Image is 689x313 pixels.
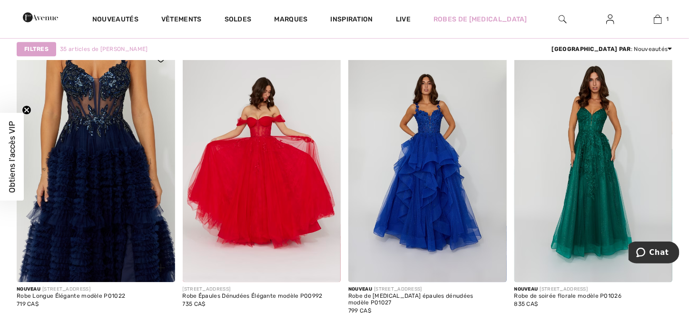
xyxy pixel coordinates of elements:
div: [STREET_ADDRESS] [183,286,323,293]
div: Robe Épaules Dénudées Élégante modèle P00992 [183,293,323,300]
img: plus_v2.svg [157,263,165,272]
div: Robe de soirée florale modèle P01026 [514,293,622,300]
a: Nouveautés [92,15,138,25]
a: 1 [634,13,681,25]
img: Robe de soirée florale modèle P01026. Emerald [514,44,673,282]
div: Robe Longue Élégante modèle P01022 [17,293,125,300]
span: Nouveau [514,286,538,292]
span: Obtiens l'accès VIP [7,121,17,192]
div: Robe de [MEDICAL_DATA] épaules dénudées modèle P01027 [348,293,507,306]
a: Se connecter [599,13,622,25]
div: [STREET_ADDRESS] [514,286,622,293]
span: 719 CA$ [17,301,39,307]
a: Marques [274,15,307,25]
span: 835 CA$ [514,301,538,307]
strong: [GEOGRAPHIC_DATA] par [552,46,631,52]
a: Robes de [MEDICAL_DATA] [433,14,527,24]
a: Vêtements [161,15,202,25]
img: 1ère Avenue [23,8,58,27]
strong: Filtres [24,45,49,53]
img: Mon panier [654,13,662,25]
img: Robe Épaules Dénudées Élégante modèle P00992. Rouge [183,44,341,282]
img: Robe de bal épaules dénudées modèle P01027. Royal blue [348,44,507,282]
div: : Nouveautés [552,45,672,53]
img: recherche [559,13,567,25]
span: 735 CA$ [183,301,206,307]
span: Nouveau [17,286,40,292]
a: Live [396,14,411,24]
span: 35 articles de [PERSON_NAME] [60,45,148,53]
div: [STREET_ADDRESS] [348,286,507,293]
span: 1 [667,15,669,23]
img: Mes infos [606,13,614,25]
span: Inspiration [331,15,373,25]
div: [STREET_ADDRESS] [17,286,125,293]
span: Nouveau [348,286,372,292]
button: Close teaser [22,105,31,115]
iframe: Ouvre un widget dans lequel vous pouvez chatter avec l’un de nos agents [629,242,679,265]
a: Soldes [225,15,252,25]
a: Robe Longue Élégante modèle P01022. Marine [17,44,175,282]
